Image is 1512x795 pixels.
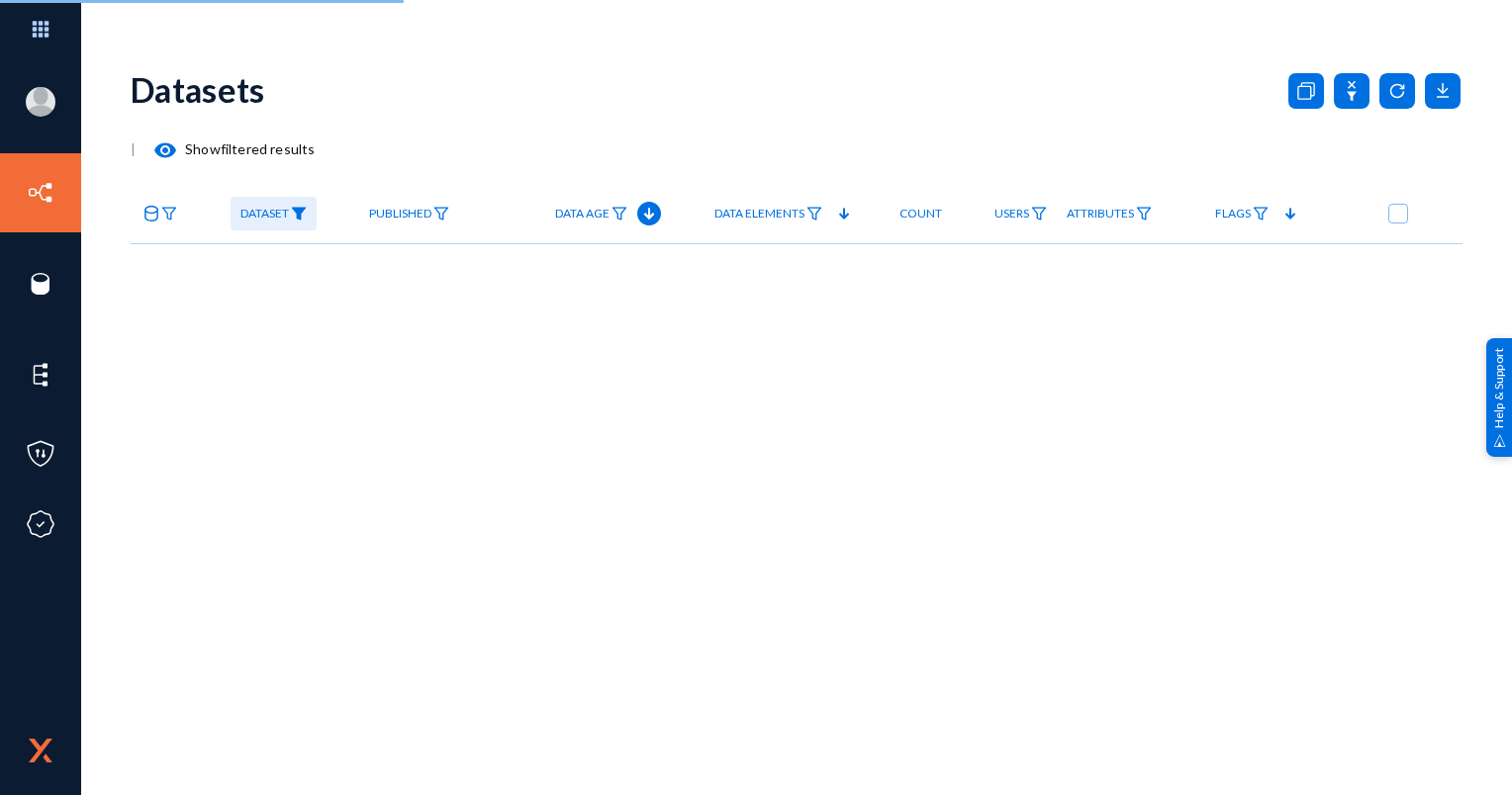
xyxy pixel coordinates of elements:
[359,197,459,231] a: Published
[1136,207,1152,221] img: icon-filter.svg
[714,207,804,221] span: Data Elements
[1253,207,1269,221] img: icon-filter.svg
[994,207,1029,221] span: Users
[26,360,55,390] img: icon-elements.svg
[1215,207,1251,221] span: Flags
[545,197,637,231] a: Data Age
[26,269,55,299] img: icon-sources.svg
[131,69,265,110] div: Datasets
[899,207,942,221] span: Count
[291,207,307,221] img: icon-filter-filled.svg
[153,138,177,162] mat-icon: visibility
[1486,338,1512,457] div: Help & Support
[240,207,289,221] span: Dataset
[433,207,449,221] img: icon-filter.svg
[161,207,177,221] img: icon-filter.svg
[231,197,317,231] a: Dataset
[26,509,55,539] img: icon-compliance.svg
[131,140,136,157] span: |
[369,207,431,221] span: Published
[1067,207,1134,221] span: Attributes
[1031,207,1047,221] img: icon-filter.svg
[26,87,55,117] img: blank-profile-picture.png
[806,207,822,221] img: icon-filter.svg
[612,207,627,221] img: icon-filter.svg
[1493,434,1506,447] img: help_support.svg
[705,197,832,231] a: Data Elements
[11,8,70,50] img: app launcher
[555,207,610,221] span: Data Age
[26,178,55,208] img: icon-inventory.svg
[1057,197,1162,231] a: Attributes
[985,197,1057,231] a: Users
[1205,197,1278,231] a: Flags
[26,439,55,469] img: icon-policies.svg
[136,140,315,157] span: Show filtered results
